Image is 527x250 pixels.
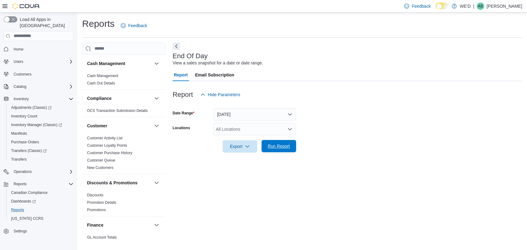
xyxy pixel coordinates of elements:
[11,58,73,65] span: Users
[213,108,296,121] button: [DATE]
[14,72,31,77] span: Customers
[87,207,106,212] span: Promotions
[6,197,76,206] a: Dashboards
[87,200,116,205] a: Promotion Details
[14,59,23,64] span: Users
[87,73,118,78] span: Cash Management
[6,112,76,121] button: Inventory Count
[6,121,76,129] a: Inventory Manager (Classic)
[11,114,37,119] span: Inventory Count
[87,235,117,240] a: GL Account Totals
[87,60,152,67] button: Cash Management
[9,206,73,214] span: Reports
[12,3,40,9] img: Cova
[9,130,29,137] a: Manifests
[82,18,115,30] h1: Reports
[436,9,436,10] span: Dark Mode
[9,189,73,196] span: Canadian Compliance
[87,136,123,141] span: Customer Activity List
[9,104,54,111] a: Adjustments (Classic)
[153,122,160,129] button: Customer
[1,70,76,79] button: Customers
[11,199,36,204] span: Dashboards
[87,123,152,129] button: Customer
[11,216,43,221] span: [US_STATE] CCRS
[87,222,103,228] h3: Finance
[174,69,188,81] span: Report
[6,146,76,155] a: Transfers (Classic)
[153,95,160,102] button: Compliance
[11,83,73,90] span: Catalog
[261,140,296,152] button: Run Report
[6,188,76,197] button: Canadian Compliance
[153,179,160,186] button: Discounts & Promotions
[11,95,31,103] button: Inventory
[9,147,73,154] span: Transfers (Classic)
[9,198,38,205] a: Dashboards
[87,143,127,148] span: Customer Loyalty Points
[14,169,32,174] span: Operations
[208,92,240,98] span: Hide Parameters
[173,111,194,116] label: Date Range
[6,103,76,112] a: Adjustments (Classic)
[1,45,76,54] button: Home
[412,3,430,9] span: Feedback
[87,81,115,85] a: Cash Out Details
[14,47,23,52] span: Home
[198,88,243,101] button: Hide Parameters
[223,140,257,153] button: Export
[87,158,115,163] span: Customer Queue
[87,180,152,186] button: Discounts & Promotions
[87,108,148,113] span: OCS Transaction Submission Details
[87,242,114,247] span: GL Transactions
[87,151,132,155] a: Customer Purchase History
[87,136,123,140] a: Customer Activity List
[287,127,292,132] button: Open list of options
[9,198,73,205] span: Dashboards
[6,206,76,214] button: Reports
[82,134,165,174] div: Customer
[87,193,103,198] span: Discounts
[87,81,115,86] span: Cash Out Details
[9,215,46,222] a: [US_STATE] CCRS
[1,57,76,66] button: Users
[9,147,49,154] a: Transfers (Classic)
[118,19,149,32] a: Feedback
[128,23,147,29] span: Feedback
[9,138,73,146] span: Purchase Orders
[9,138,42,146] a: Purchase Orders
[9,156,29,163] a: Transfers
[1,180,76,188] button: Reports
[9,206,27,214] a: Reports
[11,46,26,53] a: Home
[82,107,165,117] div: Compliance
[87,166,113,170] a: New Customers
[9,121,73,129] span: Inventory Manager (Classic)
[9,156,73,163] span: Transfers
[1,167,76,176] button: Operations
[173,60,263,66] div: View a sales snapshot for a date or date range.
[6,129,76,138] button: Manifests
[11,71,34,78] a: Customers
[173,52,208,60] h3: End Of Day
[17,16,73,29] span: Load All Apps in [GEOGRAPHIC_DATA]
[87,208,106,212] a: Promotions
[82,191,165,216] div: Discounts & Promotions
[9,104,73,111] span: Adjustments (Classic)
[11,168,73,175] span: Operations
[1,227,76,236] button: Settings
[11,180,73,188] span: Reports
[487,2,522,10] p: [PERSON_NAME]
[226,140,253,153] span: Export
[11,95,73,103] span: Inventory
[11,227,73,235] span: Settings
[14,229,27,234] span: Settings
[478,2,483,10] span: AS
[268,143,290,149] span: Run Report
[9,189,50,196] a: Canadian Compliance
[11,105,52,110] span: Adjustments (Classic)
[477,2,484,10] div: Aleks Stam
[87,95,111,101] h3: Compliance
